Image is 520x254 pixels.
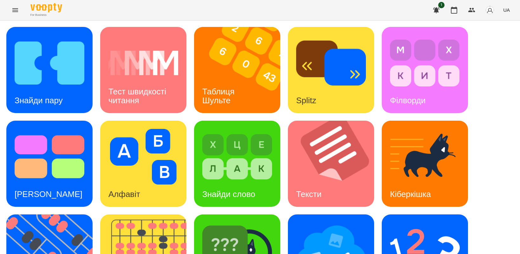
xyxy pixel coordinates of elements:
a: SplitzSplitz [288,27,374,113]
a: Таблиця ШультеТаблиця Шульте [194,27,280,113]
h3: Таблиця Шульте [202,87,237,105]
img: Знайди слово [202,129,272,185]
h3: Алфавіт [108,189,140,199]
a: ТекстиТексти [288,121,374,207]
h3: Тексти [296,189,322,199]
img: Філворди [390,35,460,91]
img: Алфавіт [108,129,178,185]
a: Тест Струпа[PERSON_NAME] [6,121,93,207]
a: Тест швидкості читанняТест швидкості читання [100,27,186,113]
img: Кіберкішка [390,129,460,185]
h3: Філворди [390,96,426,105]
img: Splitz [296,35,366,91]
h3: Знайди слово [202,189,255,199]
span: 1 [438,2,445,8]
img: Тест Струпа [15,129,84,185]
a: КіберкішкаКіберкішка [382,121,468,207]
h3: Splitz [296,96,316,105]
span: For Business [30,13,62,17]
h3: [PERSON_NAME] [15,189,82,199]
img: Таблиця Шульте [194,27,288,113]
img: Voopty Logo [30,3,62,12]
img: avatar_s.png [485,6,494,15]
button: UA [501,4,512,16]
a: Знайди словоЗнайди слово [194,121,280,207]
img: Тексти [288,121,382,207]
h3: Кіберкішка [390,189,431,199]
img: Знайди пару [15,35,84,91]
span: UA [503,7,510,13]
h3: Тест швидкості читання [108,87,168,105]
a: ФілвордиФілворди [382,27,468,113]
a: Знайди паруЗнайди пару [6,27,93,113]
a: АлфавітАлфавіт [100,121,186,207]
img: Тест швидкості читання [108,35,178,91]
h3: Знайди пару [15,96,63,105]
button: Menu [8,3,23,18]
